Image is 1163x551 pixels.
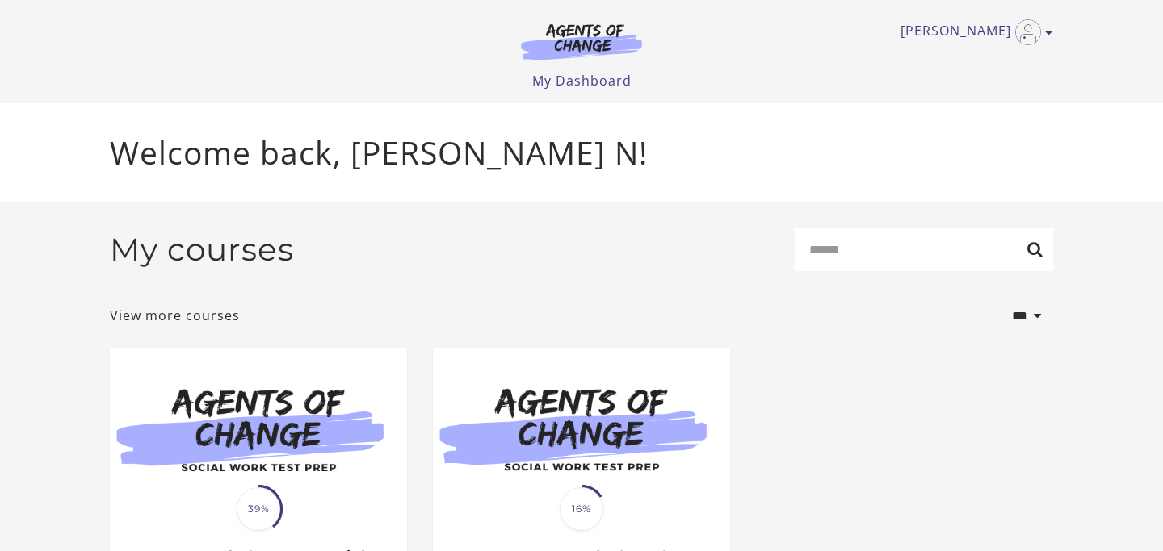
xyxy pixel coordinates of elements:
[110,231,294,269] h2: My courses
[110,306,240,325] a: View more courses
[532,72,632,90] a: My Dashboard
[504,23,659,60] img: Agents of Change Logo
[110,129,1053,177] p: Welcome back, [PERSON_NAME] N!
[237,487,280,531] span: 39%
[901,19,1045,45] a: Toggle menu
[560,487,603,531] span: 16%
